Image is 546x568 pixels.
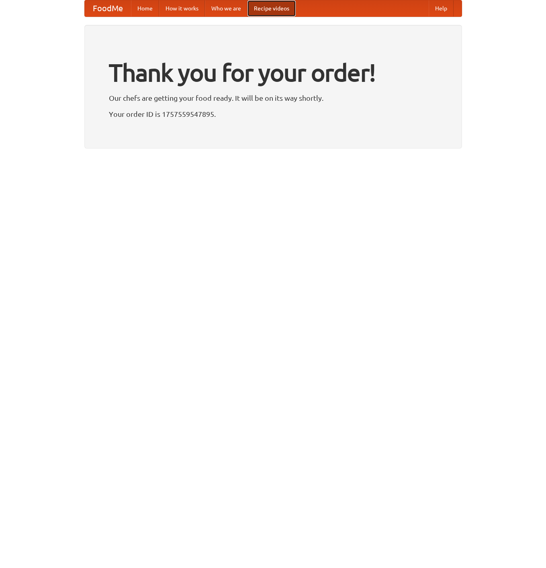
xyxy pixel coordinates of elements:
[247,0,296,16] a: Recipe videos
[109,92,438,104] p: Our chefs are getting your food ready. It will be on its way shortly.
[109,108,438,120] p: Your order ID is 1757559547895.
[109,53,438,92] h1: Thank you for your order!
[131,0,159,16] a: Home
[205,0,247,16] a: Who we are
[429,0,454,16] a: Help
[85,0,131,16] a: FoodMe
[159,0,205,16] a: How it works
